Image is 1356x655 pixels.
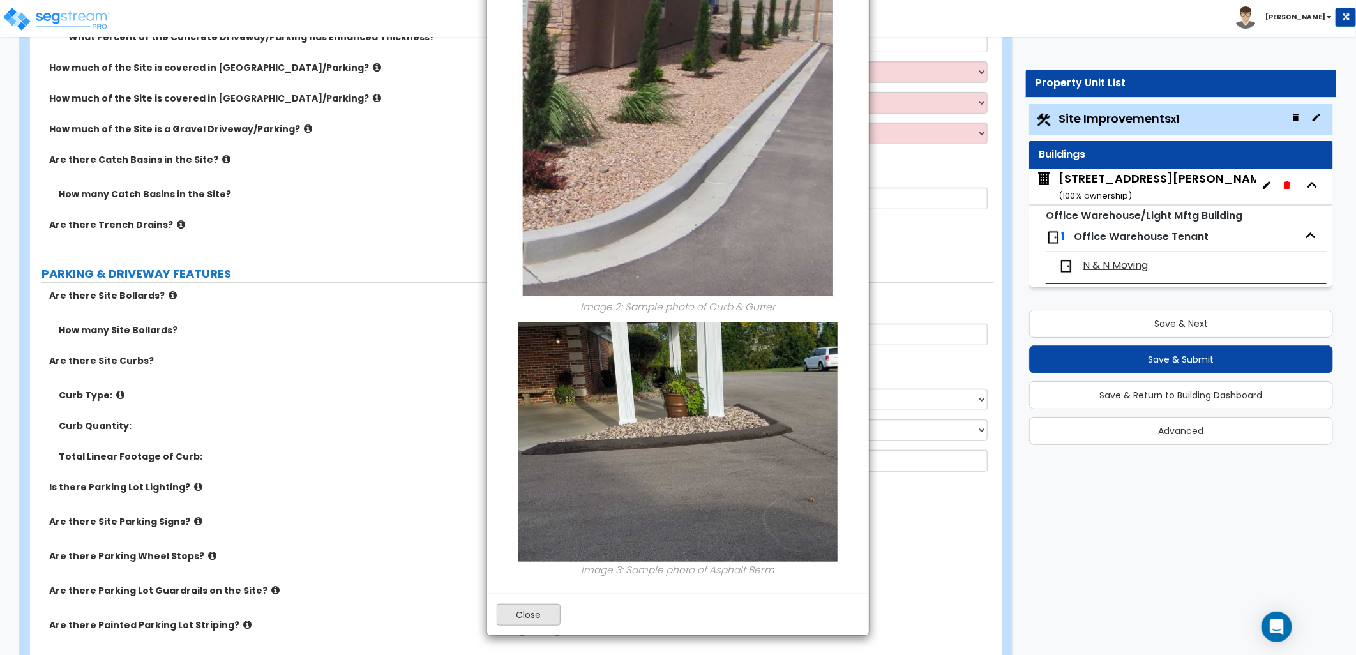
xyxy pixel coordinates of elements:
img: asphalt_berm.jpg [518,322,838,561]
button: Close [497,604,561,626]
i: Image 2: Sample photo of Curb & Gutter [580,300,776,313]
i: Image 3: Sample photo of Asphalt Berm [582,562,775,576]
div: Open Intercom Messenger [1262,612,1292,642]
